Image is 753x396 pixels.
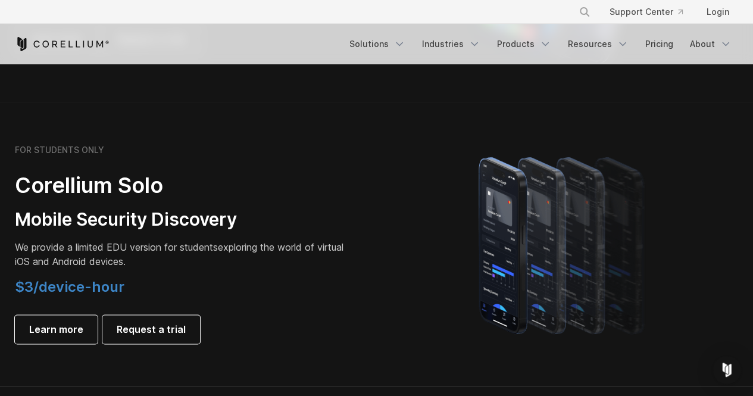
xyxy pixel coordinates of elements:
[342,33,739,55] div: Navigation Menu
[15,172,348,199] h2: Corellium Solo
[713,356,741,384] div: Open Intercom Messenger
[117,322,186,336] span: Request a trial
[561,33,636,55] a: Resources
[564,1,739,23] div: Navigation Menu
[15,145,104,155] h6: FOR STUDENTS ONLY
[15,278,124,295] span: $3/device-hour
[455,140,672,348] img: A lineup of four iPhone models becoming more gradient and blurred
[574,1,595,23] button: Search
[15,315,98,344] a: Learn more
[490,33,558,55] a: Products
[600,1,692,23] a: Support Center
[683,33,739,55] a: About
[29,322,83,336] span: Learn more
[102,315,200,344] a: Request a trial
[638,33,680,55] a: Pricing
[15,208,348,231] h3: Mobile Security Discovery
[415,33,488,55] a: Industries
[342,33,413,55] a: Solutions
[15,241,218,253] span: We provide a limited EDU version for students
[15,37,110,51] a: Corellium Home
[697,1,739,23] a: Login
[15,240,348,269] p: exploring the world of virtual iOS and Android devices.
